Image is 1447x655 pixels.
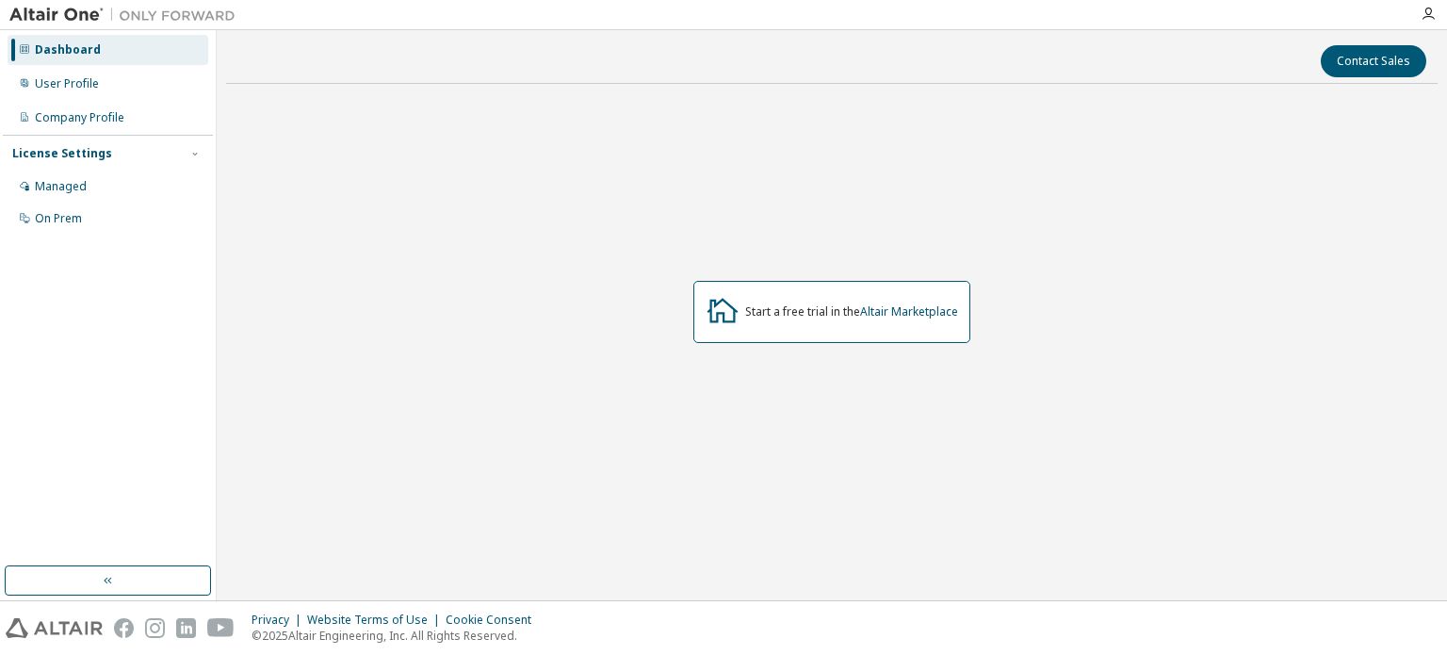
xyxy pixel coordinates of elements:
[35,211,82,226] div: On Prem
[145,618,165,638] img: instagram.svg
[252,613,307,628] div: Privacy
[1321,45,1426,77] button: Contact Sales
[12,146,112,161] div: License Settings
[207,618,235,638] img: youtube.svg
[252,628,543,644] p: © 2025 Altair Engineering, Inc. All Rights Reserved.
[35,76,99,91] div: User Profile
[35,179,87,194] div: Managed
[176,618,196,638] img: linkedin.svg
[860,303,958,319] a: Altair Marketplace
[6,618,103,638] img: altair_logo.svg
[446,613,543,628] div: Cookie Consent
[114,618,134,638] img: facebook.svg
[35,110,124,125] div: Company Profile
[35,42,101,57] div: Dashboard
[745,304,958,319] div: Start a free trial in the
[9,6,245,25] img: Altair One
[307,613,446,628] div: Website Terms of Use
